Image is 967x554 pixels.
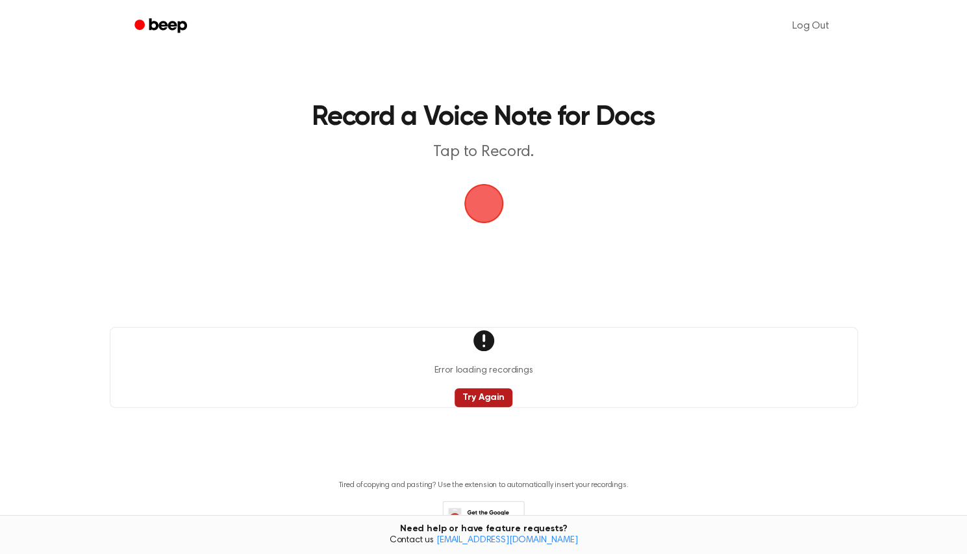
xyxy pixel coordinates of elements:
[464,184,503,223] img: Beep Logo
[339,481,629,490] p: Tired of copying and pasting? Use the extension to automatically insert your recordings.
[110,364,857,378] p: Error loading recordings
[125,14,199,39] a: Beep
[234,142,733,163] p: Tap to Record.
[8,535,959,547] span: Contact us
[436,536,578,545] a: [EMAIL_ADDRESS][DOMAIN_NAME]
[151,104,816,131] h1: Record a Voice Note for Docs
[779,10,842,42] a: Log Out
[455,388,512,407] button: Try Again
